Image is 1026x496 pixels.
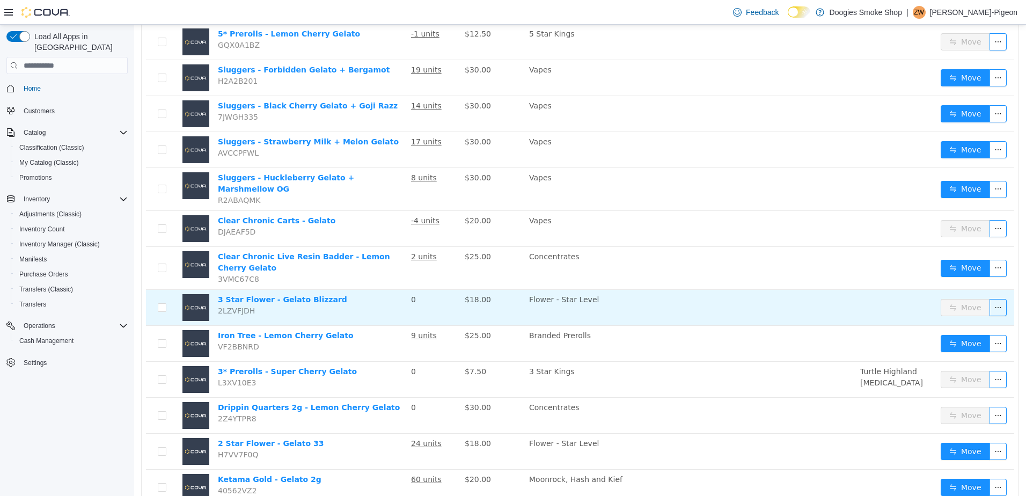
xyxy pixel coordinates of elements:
button: icon: swapMove [807,310,856,327]
u: 2 units [277,228,303,236]
span: Adjustments (Classic) [19,210,82,218]
span: Home [19,82,128,95]
span: Home [24,84,41,93]
button: icon: ellipsis [855,9,873,26]
a: 5* Prerolls - Lemon Cherry Gelato [84,5,226,13]
span: L3XV10E3 [84,354,122,362]
span: 3VMC67C8 [84,250,125,259]
span: 0 [277,271,282,279]
button: Customers [2,103,132,118]
td: Flower - Star Level [391,265,623,301]
a: Sluggers - Forbidden Gelato + Bergamot [84,41,255,49]
button: icon: swapMove [807,274,856,291]
td: Flower - Star Level [391,409,623,445]
img: Cova [21,7,70,18]
button: Adjustments (Classic) [11,207,132,222]
span: $30.00 [331,41,357,49]
span: $30.00 [331,149,357,157]
span: Customers [19,104,128,117]
a: Settings [19,356,51,369]
span: $20.00 [331,192,357,200]
button: My Catalog (Classic) [11,155,132,170]
button: icon: ellipsis [855,274,873,291]
u: 60 units [277,450,307,459]
span: Inventory Manager (Classic) [15,238,128,251]
span: Transfers (Classic) [15,283,128,296]
img: Ketama Gold - Gelato 2g placeholder [48,449,75,476]
a: Transfers (Classic) [15,283,77,296]
span: Load All Apps in [GEOGRAPHIC_DATA] [30,31,128,53]
span: Promotions [15,171,128,184]
td: Concentrates [391,222,623,265]
button: icon: ellipsis [855,382,873,399]
a: Feedback [729,2,783,23]
button: Catalog [2,125,132,140]
span: Feedback [746,7,779,18]
span: Customers [24,107,55,115]
button: Home [2,81,132,96]
span: 40562VZ2 [84,462,123,470]
span: H2A2B201 [84,52,123,61]
a: Adjustments (Classic) [15,208,86,221]
button: icon: ellipsis [855,156,873,173]
button: Inventory [2,192,132,207]
img: 3 Star Flower - Gelato Blizzard placeholder [48,269,75,296]
td: Concentrates [391,373,623,409]
div: Zoe White-Pigeon [913,6,926,19]
p: | [906,6,908,19]
span: $30.00 [331,77,357,85]
span: Transfers [15,298,128,311]
u: 8 units [277,149,303,157]
span: $18.00 [331,414,357,423]
span: AVCCPFWL [84,124,124,133]
button: icon: swapMove [807,346,856,363]
button: Settings [2,355,132,370]
a: Purchase Orders [15,268,72,281]
button: icon: ellipsis [855,235,873,252]
span: 0 [277,342,282,351]
u: 17 units [277,113,307,121]
a: Manifests [15,253,51,266]
a: Promotions [15,171,56,184]
button: Inventory Manager (Classic) [11,237,132,252]
a: Cash Management [15,334,78,347]
span: Manifests [15,253,128,266]
span: $25.00 [331,228,357,236]
a: Clear Chronic Carts - Gelato [84,192,201,200]
p: [PERSON_NAME]-Pigeon [930,6,1017,19]
span: Inventory Manager (Classic) [19,240,100,249]
button: icon: ellipsis [855,195,873,213]
button: icon: swapMove [807,9,856,26]
span: Manifests [19,255,47,264]
span: Operations [19,319,128,332]
a: Sluggers - Huckleberry Gelato + Marshmellow OG [84,149,220,169]
a: Customers [19,105,59,118]
button: icon: ellipsis [855,346,873,363]
img: Drippin Quarters 2g - Lemon Cherry Gelato placeholder [48,377,75,404]
a: Sluggers - Strawberry Milk + Melon Gelato [84,113,265,121]
img: Sluggers - Huckleberry Gelato + Marshmellow OG placeholder [48,148,75,174]
span: Cash Management [19,337,74,345]
td: Vapes [391,143,623,186]
a: Classification (Classic) [15,141,89,154]
span: Inventory Count [19,225,65,234]
span: Catalog [19,126,128,139]
a: Home [19,82,45,95]
button: Purchase Orders [11,267,132,282]
nav: Complex example [6,76,128,398]
td: Vapes [391,107,623,143]
button: Transfers [11,297,132,312]
button: Operations [19,319,60,332]
span: $7.50 [331,342,352,351]
a: My Catalog (Classic) [15,156,83,169]
span: Transfers [19,300,46,309]
span: Turtle Highland [MEDICAL_DATA] [726,342,789,362]
a: Inventory Count [15,223,69,236]
span: Promotions [19,173,52,182]
span: Inventory [19,193,128,206]
img: 3* Prerolls - Super Cherry Gelato placeholder [48,341,75,368]
button: Manifests [11,252,132,267]
td: 3 Star Kings [391,337,623,373]
span: Settings [24,359,47,367]
span: Classification (Classic) [15,141,128,154]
